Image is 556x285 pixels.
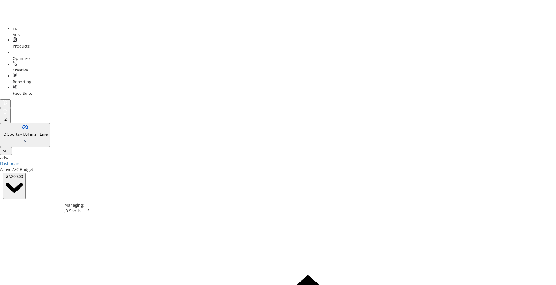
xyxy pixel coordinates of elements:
[7,155,9,161] span: /
[13,90,32,96] span: Feed Suite
[64,202,552,208] div: Managing:
[6,174,23,180] div: $7,200.00
[13,31,20,37] span: Ads
[64,208,552,214] div: JD Sports - US
[3,131,28,137] span: JD Sports - US
[3,116,8,122] div: 2
[3,148,9,154] span: MH
[13,55,30,61] span: Optimize
[13,79,31,84] span: Reporting
[13,43,30,49] span: Products
[3,173,26,199] button: $7,200.00
[28,131,48,137] span: Finish Line
[13,67,28,73] span: Creative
